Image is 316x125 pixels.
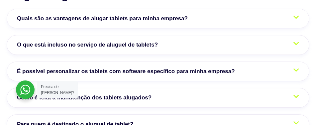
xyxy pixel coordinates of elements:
span: Como é feita a manutenção dos tablets alugados? [17,93,155,102]
span: Quais são as vantagens de alugar tablets para minha empresa? [17,14,191,23]
iframe: Chat Widget [283,93,316,125]
a: O que está incluso no serviço de aluguel de tablets? [7,35,309,55]
a: É possível personalizar os tablets com software específico para minha empresa? [7,62,309,81]
span: O que está incluso no serviço de aluguel de tablets? [17,41,161,49]
a: Como é feita a manutenção dos tablets alugados? [7,88,309,108]
a: Quais são as vantagens de alugar tablets para minha empresa? [7,9,309,29]
span: É possível personalizar os tablets com software específico para minha empresa? [17,67,238,76]
div: Widget de chat [283,93,316,125]
span: Precisa de [PERSON_NAME]? [41,84,74,95]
